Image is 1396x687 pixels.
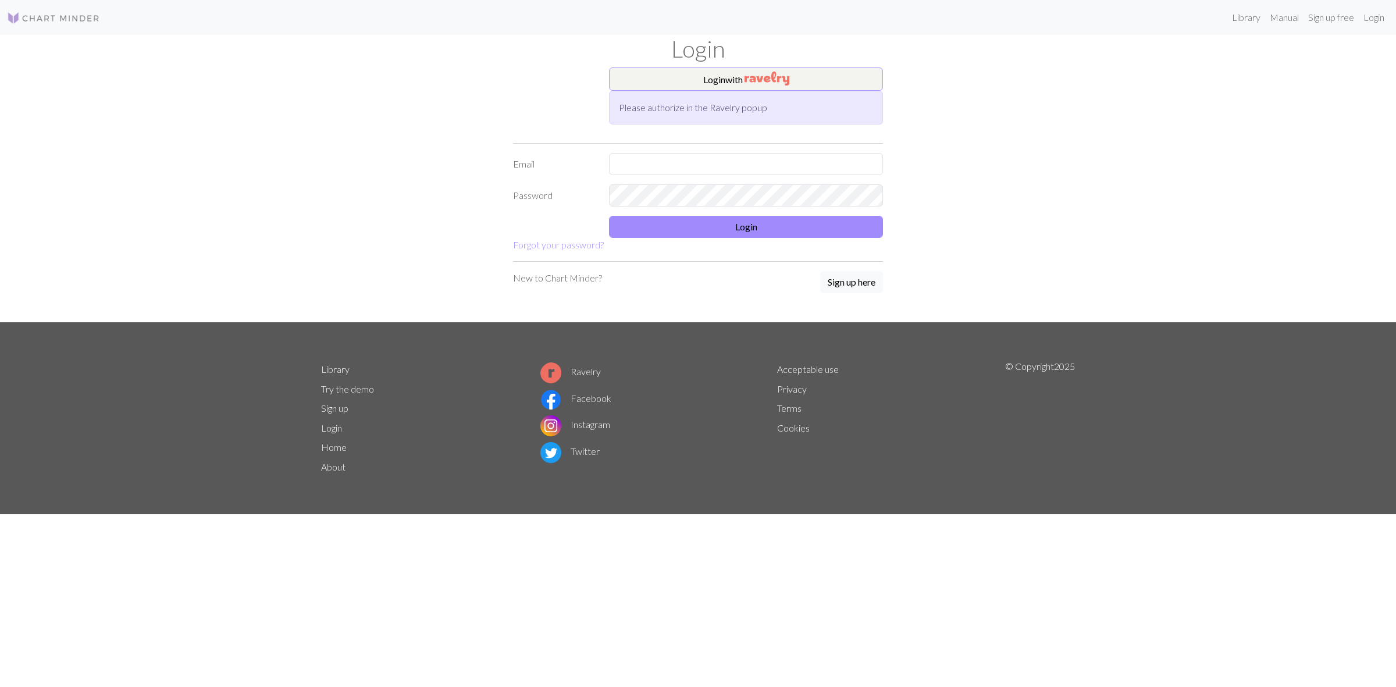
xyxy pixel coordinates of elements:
a: Try the demo [321,383,374,394]
a: Ravelry [540,366,601,377]
a: Twitter [540,446,600,457]
h1: Login [314,35,1082,63]
a: Acceptable use [777,364,839,375]
a: Manual [1265,6,1304,29]
a: Facebook [540,393,611,404]
img: Logo [7,11,100,25]
label: Password [506,184,602,207]
a: Sign up here [820,271,883,294]
a: Home [321,442,347,453]
button: Loginwith [609,67,883,91]
a: Cookies [777,422,810,433]
a: Forgot your password? [513,239,604,250]
a: Library [1227,6,1265,29]
a: Library [321,364,350,375]
p: New to Chart Minder? [513,271,602,285]
a: Terms [777,403,802,414]
a: Instagram [540,419,610,430]
a: Privacy [777,383,807,394]
a: Login [1359,6,1389,29]
img: Ravelry logo [540,362,561,383]
button: Login [609,216,883,238]
label: Email [506,153,602,175]
a: Sign up free [1304,6,1359,29]
img: Instagram logo [540,415,561,436]
p: © Copyright 2025 [1005,359,1075,477]
a: About [321,461,346,472]
img: Facebook logo [540,389,561,410]
button: Sign up here [820,271,883,293]
div: Please authorize in the Ravelry popup [609,91,883,124]
img: Twitter logo [540,442,561,463]
a: Login [321,422,342,433]
img: Ravelry [745,72,789,86]
a: Sign up [321,403,348,414]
